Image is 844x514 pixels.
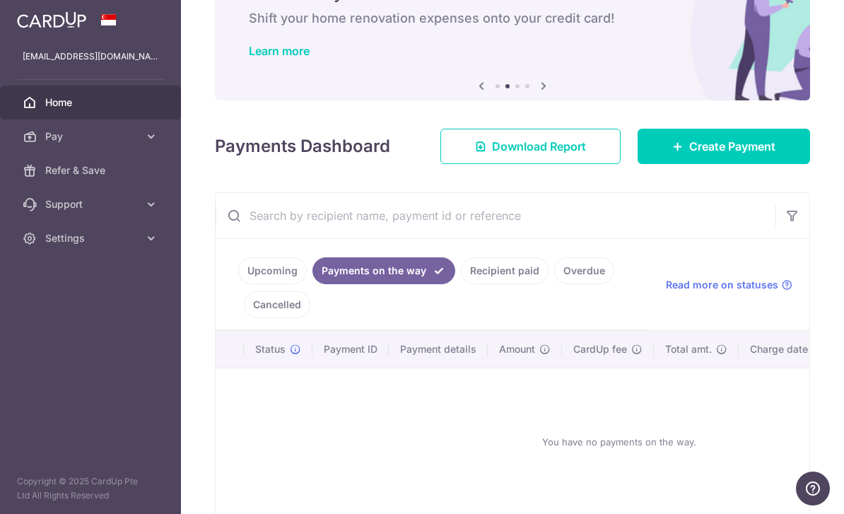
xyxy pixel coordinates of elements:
a: Cancelled [244,291,310,318]
span: Read more on statuses [666,278,778,292]
span: Home [45,95,139,110]
span: Download Report [492,138,586,155]
span: Pay [45,129,139,144]
p: [EMAIL_ADDRESS][DOMAIN_NAME] [23,49,158,64]
a: Overdue [554,257,614,284]
span: Status [255,342,286,356]
a: Recipient paid [461,257,549,284]
span: CardUp fee [573,342,627,356]
span: Create Payment [689,138,775,155]
span: Support [45,197,139,211]
iframe: Opens a widget where you can find more information [796,472,830,507]
th: Payment ID [312,331,389,368]
a: Read more on statuses [666,278,792,292]
h4: Payments Dashboard [215,134,390,159]
th: Payment details [389,331,488,368]
a: Create Payment [638,129,810,164]
span: Charge date [750,342,808,356]
span: Amount [499,342,535,356]
a: Learn more [249,44,310,58]
span: Refer & Save [45,163,139,177]
a: Payments on the way [312,257,455,284]
span: Settings [45,231,139,245]
input: Search by recipient name, payment id or reference [216,193,775,238]
a: Download Report [440,129,621,164]
a: Upcoming [238,257,307,284]
span: Total amt. [665,342,712,356]
img: CardUp [17,11,86,28]
h6: Shift your home renovation expenses onto your credit card! [249,10,776,27]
